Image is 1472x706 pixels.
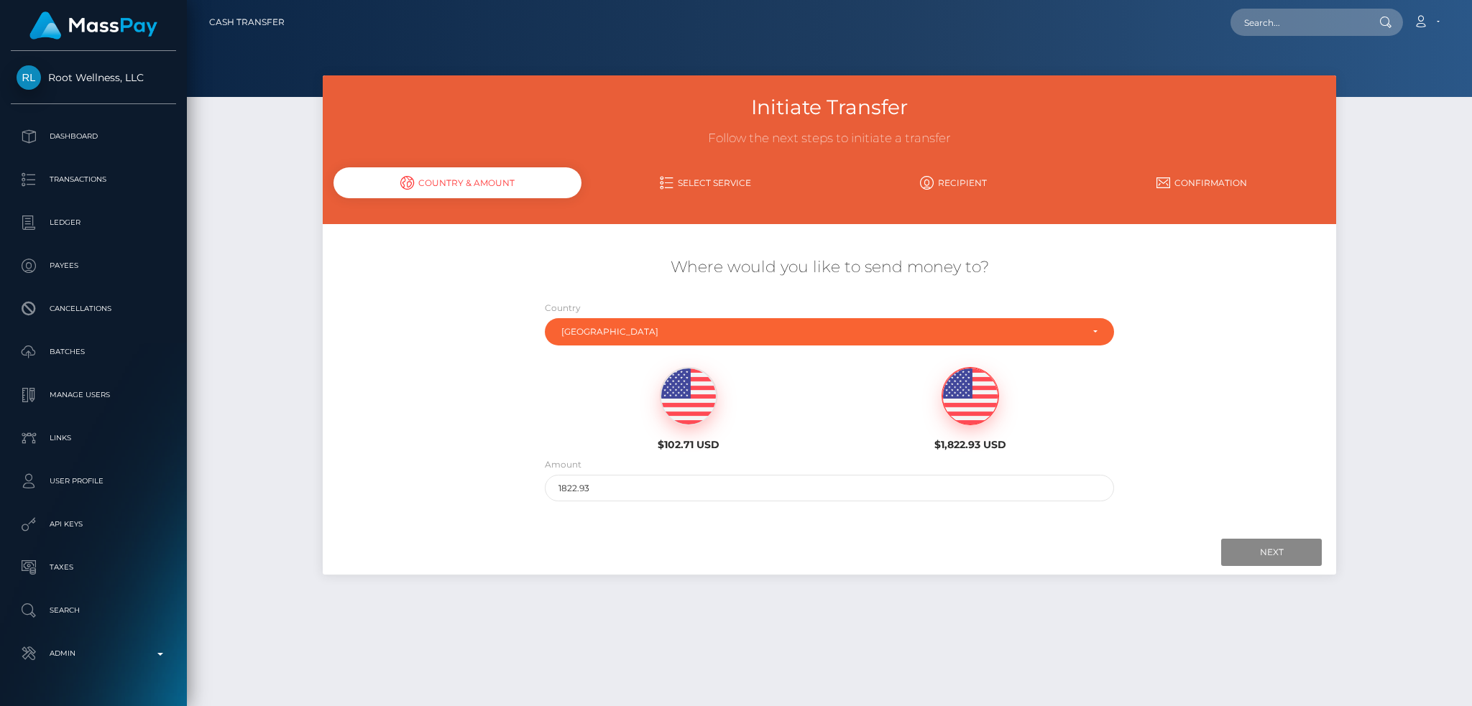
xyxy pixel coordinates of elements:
[333,256,1325,279] h5: Where would you like to send money to?
[17,341,170,363] p: Batches
[17,255,170,277] p: Payees
[333,167,581,198] div: Country & Amount
[561,326,1082,338] div: [GEOGRAPHIC_DATA]
[1077,170,1325,195] a: Confirmation
[17,212,170,233] p: Ledger
[17,169,170,190] p: Transactions
[333,93,1325,121] h3: Initiate Transfer
[11,636,176,672] a: Admin
[11,248,176,284] a: Payees
[11,291,176,327] a: Cancellations
[17,470,170,492] p: User Profile
[829,170,1077,195] a: Recipient
[661,368,717,425] img: USD.png
[942,368,998,425] img: USD.png
[11,334,176,370] a: Batches
[11,162,176,198] a: Transactions
[11,593,176,628] a: Search
[1221,539,1322,566] input: Next
[17,600,170,621] p: Search
[11,463,176,499] a: User Profile
[17,643,170,664] p: Admin
[209,7,285,37] a: Cash Transfer
[11,119,176,154] a: Dashboard
[17,384,170,406] p: Manage Users
[11,377,176,413] a: Manage Users
[11,506,176,542] a: API Keys
[11,549,176,585] a: Taxes
[333,130,1325,147] h3: Follow the next steps to initiate a transfer
[840,439,1100,451] h6: $1,822.93 USD
[545,475,1115,501] input: Amount to send in USD (Maximum: 1822.93)
[558,439,819,451] h6: $102.71 USD
[545,458,581,471] label: Amount
[17,298,170,320] p: Cancellations
[17,427,170,449] p: Links
[11,205,176,241] a: Ledger
[17,514,170,535] p: API Keys
[17,126,170,147] p: Dashboard
[545,302,581,315] label: Country
[11,71,176,84] span: Root Wellness, LLC
[17,557,170,578] p: Taxes
[29,11,157,40] img: MassPay Logo
[11,420,176,456] a: Links
[545,318,1115,345] button: Austria
[17,65,41,90] img: Root Wellness, LLC
[1230,9,1366,36] input: Search...
[581,170,829,195] a: Select Service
